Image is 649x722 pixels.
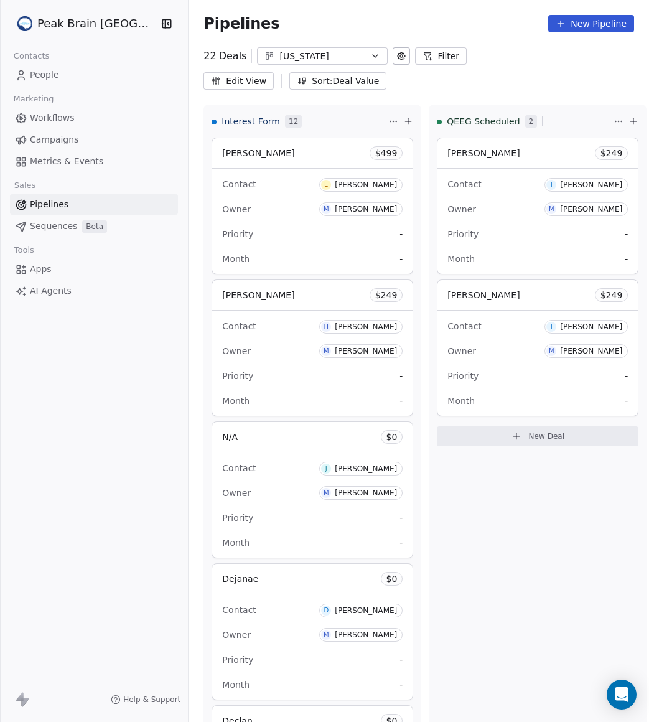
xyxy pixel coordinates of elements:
span: Pipelines [30,198,68,211]
div: [PERSON_NAME] [335,489,397,497]
span: Owner [222,204,251,214]
div: J [325,464,327,474]
div: [PERSON_NAME] [335,205,397,213]
span: Beta [82,220,107,233]
button: New Deal [437,426,638,446]
span: Marketing [8,90,59,108]
div: M [324,204,329,214]
span: Deals [219,49,247,63]
span: Metrics & Events [30,155,103,168]
span: Month [222,680,250,690]
button: Filter [415,47,467,65]
span: Campaigns [30,133,78,146]
div: Interest Form12 [212,105,386,138]
a: Metrics & Events [10,151,178,172]
span: $ 249 [600,147,623,159]
div: 22 [203,49,246,63]
span: $ 249 [375,289,398,301]
a: AI Agents [10,281,178,301]
span: AI Agents [30,284,72,298]
span: - [399,654,403,666]
span: Owner [222,630,251,640]
div: M [324,630,329,640]
span: Priority [222,655,253,665]
span: Help & Support [123,695,180,705]
div: [PERSON_NAME]$249ContactT[PERSON_NAME]OwnerM[PERSON_NAME]Priority-Month- [437,138,638,274]
span: Month [222,538,250,548]
div: [PERSON_NAME] [335,464,397,473]
button: New Pipeline [548,15,634,32]
span: New Deal [529,431,565,441]
span: Apps [30,263,52,276]
span: Tools [9,241,39,260]
span: Owner [447,346,476,356]
div: Dejanae$0ContactD[PERSON_NAME]OwnerM[PERSON_NAME]Priority-Month- [212,563,413,700]
div: [PERSON_NAME] [335,606,397,615]
span: Priority [447,371,479,381]
div: H [324,322,329,332]
span: [PERSON_NAME] [447,148,520,158]
img: Peak%20Brain%20Logo.png [17,16,32,31]
span: Owner [222,346,251,356]
span: - [399,512,403,524]
span: - [625,253,628,265]
div: [PERSON_NAME] [335,631,397,639]
span: - [399,537,403,549]
span: $ 499 [375,147,398,159]
span: - [625,370,628,382]
a: People [10,65,178,85]
span: Dejanae [222,574,258,584]
div: M [324,488,329,498]
a: Help & Support [111,695,180,705]
span: People [30,68,59,82]
span: [PERSON_NAME] [447,290,520,300]
div: Open Intercom Messenger [607,680,637,710]
span: - [399,228,403,240]
div: [PERSON_NAME]$499ContactE[PERSON_NAME]OwnerM[PERSON_NAME]Priority-Month- [212,138,413,274]
a: SequencesBeta [10,216,178,237]
span: N/A [222,432,238,442]
span: Pipelines [203,15,279,32]
span: - [399,253,403,265]
div: [PERSON_NAME] [335,347,397,355]
span: QEEG Scheduled [447,115,520,128]
div: M [549,346,554,356]
span: Owner [447,204,476,214]
a: Workflows [10,108,178,128]
div: T [549,180,553,190]
span: Priority [447,229,479,239]
span: Priority [222,513,253,523]
a: Campaigns [10,129,178,150]
span: Month [222,396,250,406]
span: Peak Brain [GEOGRAPHIC_DATA] [37,16,156,32]
div: T [549,322,553,332]
div: [PERSON_NAME] [560,347,622,355]
a: Pipelines [10,194,178,215]
span: Contact [222,463,256,473]
div: [PERSON_NAME] [335,322,397,331]
div: [PERSON_NAME] [560,205,622,213]
span: 2 [525,115,538,128]
span: - [399,395,403,407]
div: M [549,204,554,214]
div: M [324,346,329,356]
span: Sales [9,176,41,195]
span: $ 249 [600,289,623,301]
span: - [399,370,403,382]
a: Apps [10,259,178,279]
span: Workflows [30,111,75,124]
span: Month [222,254,250,264]
span: Sequences [30,220,77,233]
span: Contact [447,321,481,331]
span: Contacts [8,47,55,65]
span: Contact [222,321,256,331]
div: [US_STATE] [279,50,365,63]
span: Contact [222,179,256,189]
span: 12 [285,115,302,128]
span: Month [447,396,475,406]
span: $ 0 [386,431,398,443]
span: - [625,395,628,407]
div: D [324,606,329,616]
span: Month [447,254,475,264]
span: $ 0 [386,573,398,585]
